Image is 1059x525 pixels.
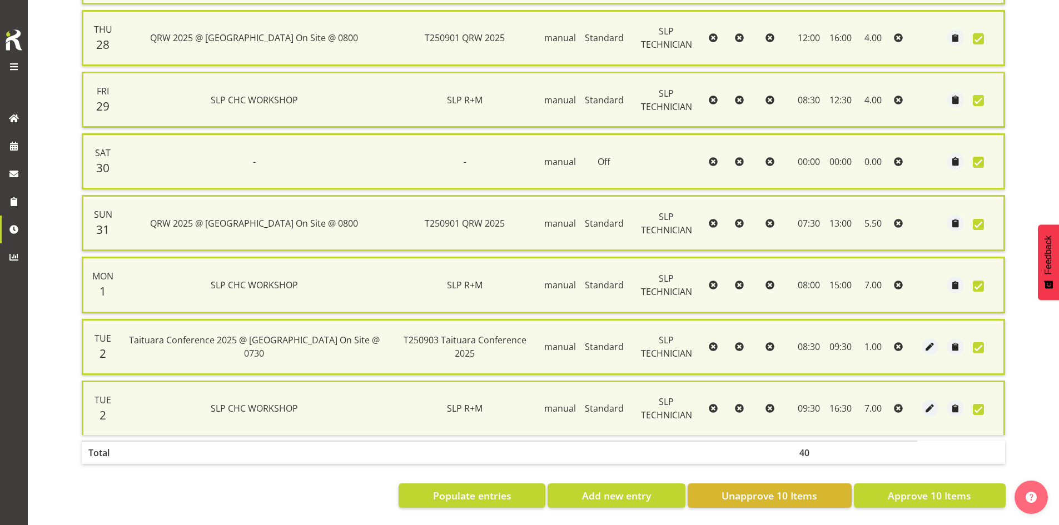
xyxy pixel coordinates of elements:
[793,10,826,66] td: 12:00
[96,160,110,176] span: 30
[580,133,628,189] td: Off
[856,257,889,313] td: 7.00
[688,483,852,508] button: Unapprove 10 Items
[825,10,856,66] td: 16:00
[150,217,358,229] span: QRW 2025 @ [GEOGRAPHIC_DATA] On Site @ 0800
[544,32,576,44] span: manual
[404,334,526,359] span: T250903 Taituara Conference 2025
[856,133,889,189] td: 0.00
[425,32,505,44] span: T250901 QRW 2025
[856,381,889,435] td: 7.00
[580,319,628,375] td: Standard
[544,279,576,291] span: manual
[641,396,692,421] span: SLP TECHNICIAN
[580,257,628,313] td: Standard
[641,87,692,113] span: SLP TECHNICIAN
[96,98,110,114] span: 29
[399,483,545,508] button: Populate entries
[544,341,576,353] span: manual
[793,133,826,189] td: 00:00
[544,402,576,414] span: manual
[856,319,889,375] td: 1.00
[641,334,692,359] span: SLP TECHNICIAN
[95,332,111,344] span: Tue
[447,279,483,291] span: SLP R+M
[825,319,856,375] td: 09:30
[793,257,826,313] td: 08:00
[253,156,256,168] span: -
[95,394,111,406] span: Tue
[1026,492,1037,503] img: help-xxl-2.png
[856,10,889,66] td: 4.00
[722,488,817,503] span: Unapprove 10 Items
[150,32,358,44] span: QRW 2025 @ [GEOGRAPHIC_DATA] On Site @ 0800
[544,156,576,168] span: manual
[97,85,109,97] span: Fri
[1038,224,1059,300] button: Feedback - Show survey
[825,257,856,313] td: 15:00
[641,272,692,298] span: SLP TECHNICIAN
[92,270,113,282] span: Mon
[793,72,826,128] td: 08:30
[641,25,692,51] span: SLP TECHNICIAN
[641,211,692,236] span: SLP TECHNICIAN
[548,483,685,508] button: Add new entry
[100,346,106,361] span: 2
[129,334,380,359] span: Taituara Conference 2025 @ [GEOGRAPHIC_DATA] On Site @ 0730
[825,133,856,189] td: 00:00
[825,195,856,251] td: 13:00
[211,94,298,106] span: SLP CHC WORKSHOP
[544,217,576,229] span: manual
[856,195,889,251] td: 5.50
[447,402,483,414] span: SLP R+M
[793,381,826,435] td: 09:30
[888,488,971,503] span: Approve 10 Items
[96,222,110,237] span: 31
[95,147,111,159] span: Sat
[94,23,112,36] span: Thu
[433,488,511,503] span: Populate entries
[96,37,110,52] span: 28
[825,72,856,128] td: 12:30
[582,488,651,503] span: Add new entry
[1043,236,1053,274] span: Feedback
[793,195,826,251] td: 07:30
[211,279,298,291] span: SLP CHC WORKSHOP
[544,94,576,106] span: manual
[580,10,628,66] td: Standard
[793,441,826,464] th: 40
[100,407,106,423] span: 2
[425,217,505,229] span: T250901 QRW 2025
[100,283,106,299] span: 1
[854,483,1006,508] button: Approve 10 Items
[580,72,628,128] td: Standard
[447,94,483,106] span: SLP R+M
[580,195,628,251] td: Standard
[580,381,628,435] td: Standard
[793,319,826,375] td: 08:30
[82,441,118,464] th: Total
[464,156,466,168] span: -
[856,72,889,128] td: 4.00
[211,402,298,414] span: SLP CHC WORKSHOP
[825,381,856,435] td: 16:30
[3,28,25,52] img: Rosterit icon logo
[94,208,112,221] span: Sun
